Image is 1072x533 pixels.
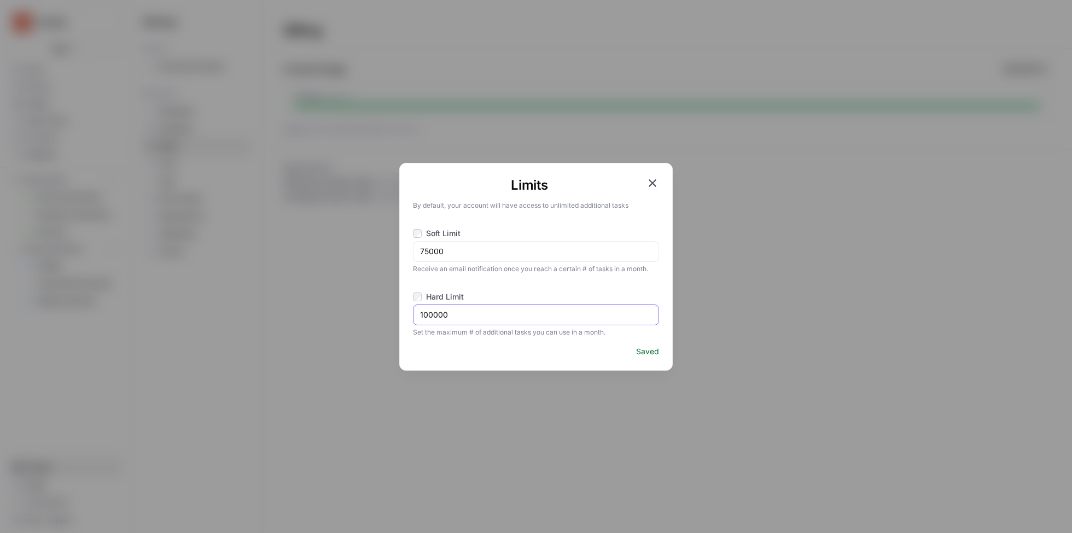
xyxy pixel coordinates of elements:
h1: Limits [413,177,646,194]
span: Hard Limit [426,291,464,302]
input: 0 [420,246,652,257]
input: Hard Limit [413,292,422,301]
span: Receive an email notification once you reach a certain # of tasks in a month. [413,262,659,274]
input: 0 [420,309,652,320]
span: Saved [636,346,659,357]
input: Soft Limit [413,229,422,238]
p: By default, your account will have access to unlimited additional tasks [413,198,659,210]
span: Soft Limit [426,228,461,239]
span: Set the maximum # of additional tasks you can use in a month. [413,325,659,337]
